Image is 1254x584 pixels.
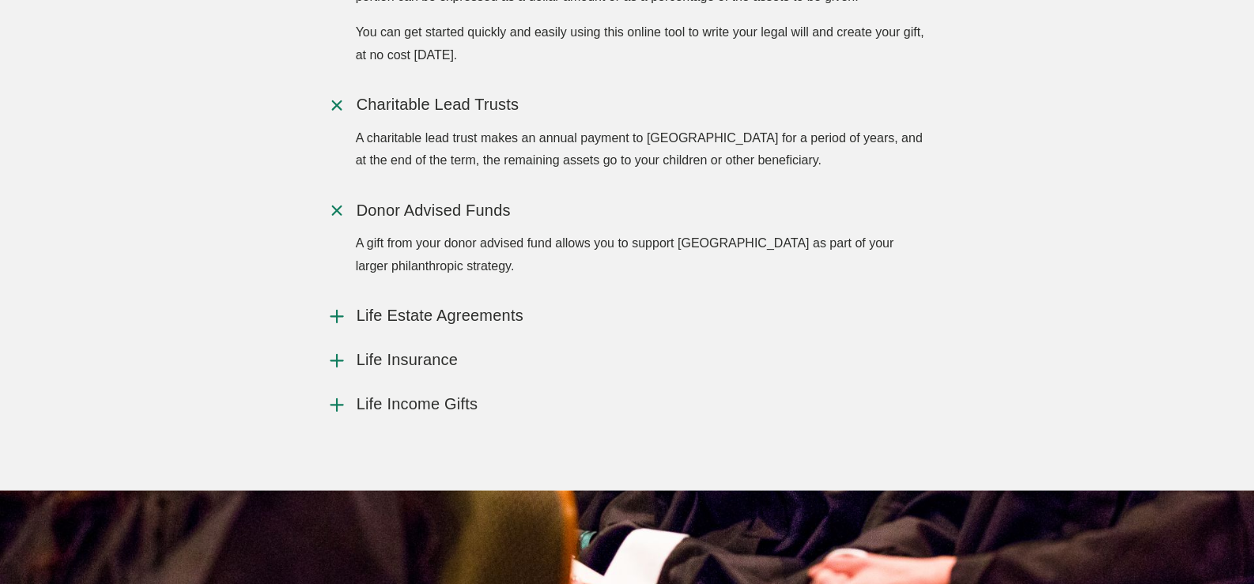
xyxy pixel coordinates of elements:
[357,306,523,326] span: Life Estate Agreements
[356,127,928,173] p: A charitable lead trust makes an annual payment to [GEOGRAPHIC_DATA] for a period of years, and a...
[357,350,458,370] span: Life Insurance
[357,95,519,115] span: Charitable Lead Trusts
[357,394,478,414] span: Life Income Gifts
[357,201,511,220] span: Donor Advised Funds
[356,232,928,278] p: A gift from your donor advised fund allows you to support [GEOGRAPHIC_DATA] as part of your large...
[356,21,928,67] p: You can get started quickly and easily using this online tool to write your legal will and create...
